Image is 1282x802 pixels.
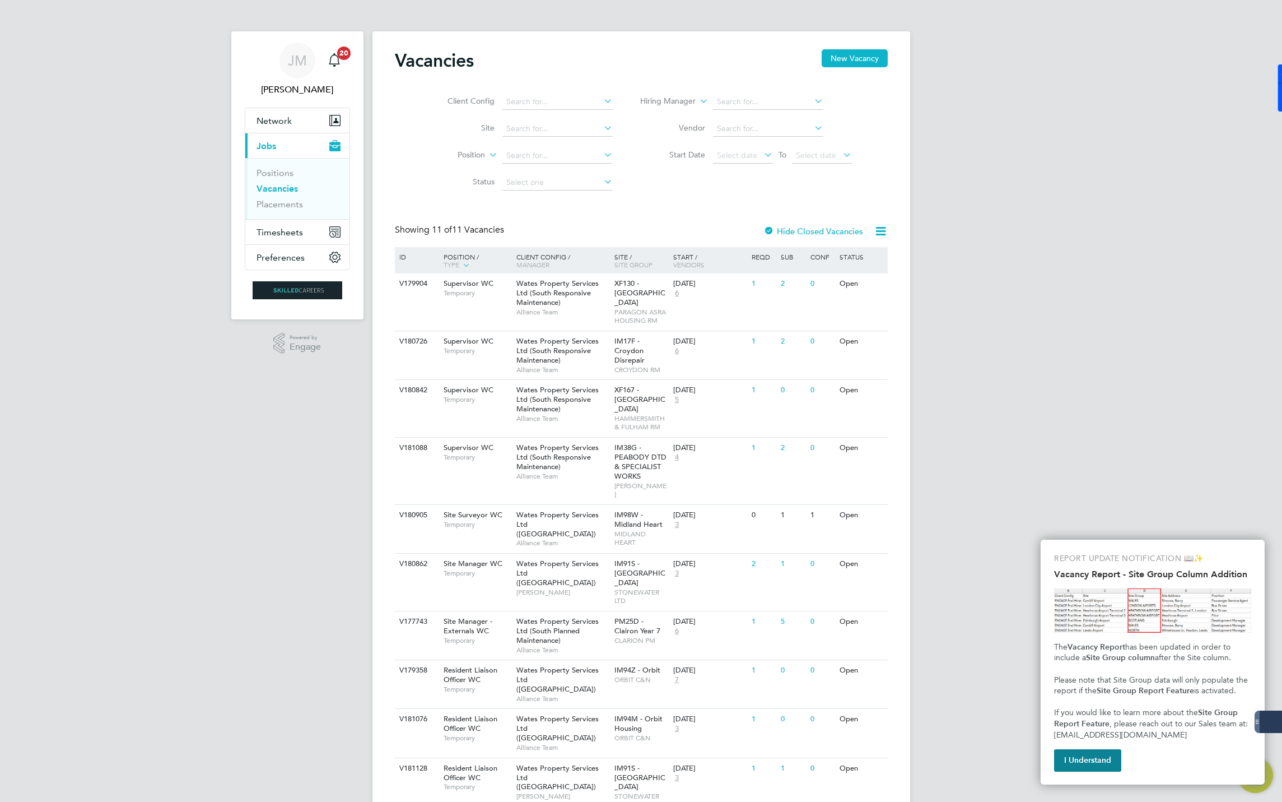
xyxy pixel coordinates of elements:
[749,247,778,266] div: Reqd
[673,443,746,453] div: [DATE]
[614,336,645,365] span: IM17F - Croydon Disrepair
[444,763,497,782] span: Resident Liaison Officer WC
[808,331,837,352] div: 0
[516,763,599,792] span: Wates Property Services Ltd ([GEOGRAPHIC_DATA])
[397,660,436,681] div: V179358
[837,273,885,294] div: Open
[444,443,493,452] span: Supervisor WC
[432,224,452,235] span: 11 of
[444,569,511,578] span: Temporary
[673,520,680,530] span: 3
[1054,642,1067,652] span: The
[444,395,511,404] span: Temporary
[514,247,612,274] div: Client Config /
[516,714,599,743] span: Wates Property Services Ltd ([GEOGRAPHIC_DATA])
[397,611,436,632] div: V177743
[808,611,837,632] div: 0
[290,333,321,342] span: Powered by
[673,773,680,783] span: 3
[778,758,807,779] div: 1
[257,115,292,126] span: Network
[673,289,680,298] span: 6
[822,49,888,67] button: New Vacancy
[430,177,495,187] label: Status
[397,438,436,458] div: V181088
[1054,749,1121,772] button: I Understand
[778,331,807,352] div: 2
[614,675,668,684] span: ORBIT C&N
[631,96,696,107] label: Hiring Manager
[253,281,342,299] img: skilledcareers-logo-retina.png
[444,346,511,355] span: Temporary
[1054,708,1240,729] strong: Site Group Report Feature
[837,611,885,632] div: Open
[673,386,746,395] div: [DATE]
[1054,588,1251,633] img: Site Group Column in Vacancy Report
[673,715,746,724] div: [DATE]
[430,123,495,133] label: Site
[808,758,837,779] div: 0
[1086,653,1155,662] strong: Site Group column
[516,336,599,365] span: Wates Property Services Ltd (South Responsive Maintenance)
[614,481,668,499] span: [PERSON_NAME]
[796,150,836,160] span: Select date
[673,724,680,734] span: 3
[257,227,303,238] span: Timesheets
[673,453,680,462] span: 4
[717,150,757,160] span: Select date
[397,247,436,266] div: ID
[749,554,778,574] div: 2
[837,709,885,730] div: Open
[444,336,493,346] span: Supervisor WC
[614,530,668,547] span: MIDLAND HEART
[444,714,497,733] span: Resident Liaison Officer WC
[614,365,668,374] span: CROYDON RM
[444,510,502,520] span: Site Surveyor WC
[1097,686,1194,696] strong: Site Group Report Feature
[673,569,680,578] span: 3
[290,342,321,352] span: Engage
[713,94,823,110] input: Search for...
[778,709,807,730] div: 0
[421,150,485,161] label: Position
[502,121,613,137] input: Search for...
[1054,719,1250,740] span: , please reach out to our Sales team at: [EMAIL_ADDRESS][DOMAIN_NAME]
[516,443,599,471] span: Wates Property Services Ltd (South Responsive Maintenance)
[397,709,436,730] div: V181076
[614,279,665,307] span: XF130 - [GEOGRAPHIC_DATA]
[516,743,609,752] span: Alliance Team
[778,438,807,458] div: 2
[502,148,613,164] input: Search for...
[749,380,778,401] div: 1
[763,226,863,237] label: Hide Closed Vacancies
[749,331,778,352] div: 1
[1067,642,1125,652] strong: Vacancy Report
[614,616,660,636] span: PM25D - Clairon Year 7
[444,636,511,645] span: Temporary
[516,308,609,317] span: Alliance Team
[837,438,885,458] div: Open
[257,252,305,263] span: Preferences
[614,385,665,414] span: XF167 - [GEOGRAPHIC_DATA]
[673,675,680,685] span: 7
[778,273,807,294] div: 2
[516,472,609,481] span: Alliance Team
[778,380,807,401] div: 0
[837,331,885,352] div: Open
[516,694,609,703] span: Alliance Team
[614,308,668,325] span: PARAGON ASRA HOUSING RM
[673,346,680,356] span: 6
[516,588,609,597] span: [PERSON_NAME]
[614,559,665,587] span: IM91S - [GEOGRAPHIC_DATA]
[749,660,778,681] div: 1
[1054,569,1251,580] h2: Vacancy Report - Site Group Column Addition
[397,273,436,294] div: V179904
[614,443,666,481] span: IM38G - PEABODY DTD & SPECIALIST WORKS
[444,385,493,395] span: Supervisor WC
[516,365,609,374] span: Alliance Team
[778,611,807,632] div: 5
[673,337,746,346] div: [DATE]
[502,94,613,110] input: Search for...
[614,665,660,675] span: IM94Z - Orbit
[1054,553,1251,564] p: REPORT UPDATE NOTIFICATION 📖✨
